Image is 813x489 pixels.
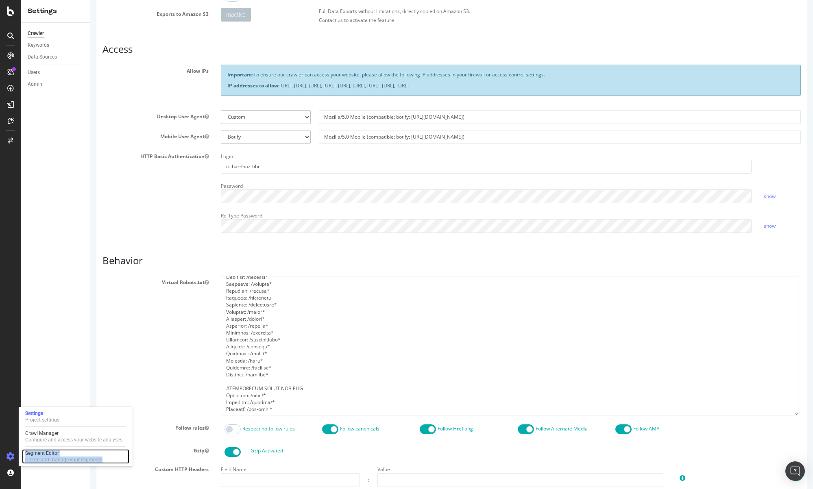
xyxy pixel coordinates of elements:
a: SettingsProject settings [22,409,129,424]
label: Value [287,463,300,473]
a: Admin [28,80,84,89]
div: Admin [28,80,42,89]
h3: Behavior [12,255,711,266]
label: Follow Alternate Media [445,426,497,432]
label: Follow rules [6,422,124,431]
label: Mobile User Agent [6,130,124,140]
div: Project settings [25,417,59,423]
label: Follow Hreflang [347,426,383,432]
label: Gzip Activated [160,447,193,454]
label: Login [131,150,143,160]
p: [URL], [URL], [URL], [URL], [URL], [URL], [URL], [URL], [URL] [137,82,704,89]
label: Re-Type Password [131,209,172,219]
a: show [674,222,685,229]
label: Custom HTTP Headers [6,463,124,473]
div: Users [28,68,40,77]
label: Exports to Amazon S3 [6,8,124,17]
p: Contact us to activate the feature [229,17,711,24]
button: Desktop User Agent [114,113,118,120]
label: Field Name [131,463,156,473]
button: Virtual Robots.txt [114,279,118,286]
label: Desktop User Agent [6,110,124,120]
label: Follow AMP [543,426,569,432]
div: Settings [28,7,83,16]
a: Crawler [28,29,84,38]
strong: Important: [137,71,163,78]
a: show [674,193,685,200]
div: Settings [25,410,59,417]
a: Data Sources [28,53,84,61]
div: Create and manage your segments [25,456,102,463]
div: Keywords [28,41,49,50]
label: Follow canonicals [250,426,289,432]
div: Crawler [28,29,44,38]
div: : [278,476,279,483]
div: Open Intercom Messenger [785,461,805,481]
strong: IP addresses to allow: [137,82,189,89]
label: Allow IPs [6,65,124,74]
button: Mobile User Agent [114,133,118,140]
label: Respect no-follow rules [152,426,205,432]
label: Full Data Exports without limitations, directly copied on Amazon S3. [229,8,380,15]
a: Segment EditorCreate and manage your segments [22,449,129,464]
a: Crawl ManagerConfigure and access your website analyses [22,429,129,444]
button: Follow rules [114,424,118,431]
label: Password [131,180,153,189]
a: Users [28,68,84,77]
button: HTTP Basic Authentication [114,153,118,160]
label: Gzip [6,444,124,454]
div: Configure and access your website analyses [25,437,122,443]
div: Crawl Manager [25,430,122,437]
h3: Access [12,44,711,54]
label: HTTP Basic Authentication [6,150,124,160]
div: Segment Editor [25,450,102,456]
p: To ensure our crawler can access your website, please allow the following IP addresses in your fi... [137,71,704,78]
div: Data Sources [28,53,57,61]
textarea: Lore-ipsum: * Dolorsit: /ametconsecte* Adipisci: /elitsedd/eiusmo$ Temporin: /utlabore/etdolo/ Ma... [131,276,708,415]
label: Virtual Robots.txt [6,276,124,286]
button: Gzip [114,447,118,454]
a: Keywords [28,41,84,50]
div: Inactive [131,8,161,22]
